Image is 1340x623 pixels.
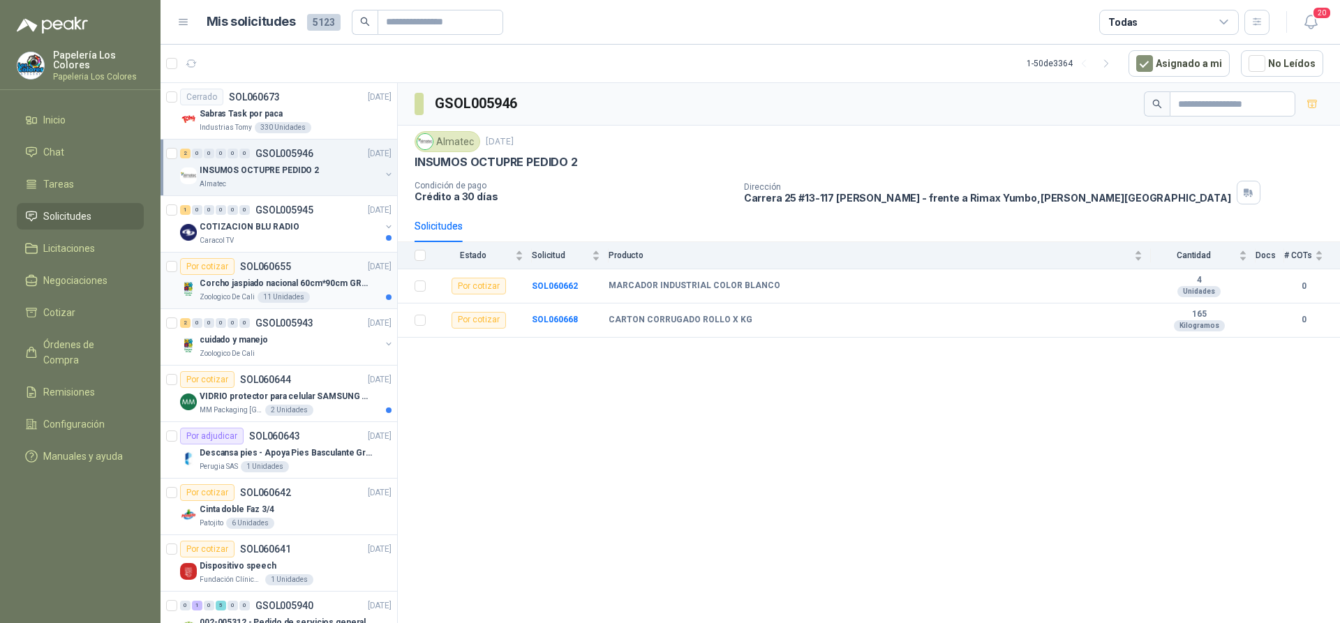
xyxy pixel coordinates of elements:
div: 2 [180,318,191,328]
img: Company Logo [180,563,197,580]
p: [DATE] [368,204,392,217]
th: Solicitud [532,242,609,269]
div: 1 [192,601,202,610]
img: Company Logo [417,134,433,149]
b: MARCADOR INDUSTRIAL COLOR BLANCO [609,280,780,292]
span: Producto [609,250,1131,260]
div: 1 - 50 de 3364 [1027,52,1117,75]
span: Órdenes de Compra [43,337,131,368]
span: Cantidad [1151,250,1236,260]
div: 1 Unidades [241,461,289,472]
a: Por cotizarSOL060644[DATE] Company LogoVIDRIO protector para celular SAMSUNG GALAXI A16 5GMM Pack... [161,366,397,422]
p: [DATE] [368,543,392,556]
p: Dispositivo speech [200,560,276,573]
div: 0 [204,318,214,328]
div: 0 [228,149,238,158]
span: # COTs [1284,250,1312,260]
b: 0 [1284,280,1323,293]
a: CerradoSOL060673[DATE] Company LogoSabras Task por pacaIndustrias Tomy330 Unidades [161,83,397,140]
p: [DATE] [368,317,392,330]
div: 0 [239,601,250,610]
img: Company Logo [180,506,197,523]
p: SOL060642 [240,488,291,497]
div: 6 Unidades [226,518,274,529]
span: Licitaciones [43,241,95,256]
a: SOL060662 [532,281,578,291]
p: SOL060644 [240,375,291,384]
img: Company Logo [180,450,197,467]
span: Configuración [43,416,105,432]
span: Tareas [43,177,74,192]
a: Tareas [17,171,144,197]
p: [DATE] [368,373,392,386]
a: 2 0 0 0 0 0 GSOL005946[DATE] Company LogoINSUMOS OCTUPRE PEDIDO 2Almatec [180,145,394,190]
div: 0 [239,318,250,328]
p: SOL060673 [229,92,280,102]
p: Industrias Tomy [200,122,252,133]
p: GSOL005943 [255,318,313,328]
span: Negociaciones [43,273,107,288]
button: No Leídos [1241,50,1323,77]
div: Unidades [1177,286,1221,297]
p: SOL060643 [249,431,300,441]
p: Sabras Task por paca [200,107,283,121]
div: Por cotizar [180,484,234,501]
div: 0 [204,149,214,158]
p: SOL060641 [240,544,291,554]
a: 1 0 0 0 0 0 GSOL005945[DATE] Company LogoCOTIZACION BLU RADIOCaracol TV [180,202,394,246]
div: 2 Unidades [265,405,313,416]
button: Asignado a mi [1129,50,1230,77]
div: 0 [228,205,238,215]
p: MM Packaging [GEOGRAPHIC_DATA] [200,405,262,416]
p: [DATE] [368,599,392,613]
p: Perugia SAS [200,461,238,472]
div: 0 [216,205,226,215]
p: Fundación Clínica Shaio [200,574,262,585]
div: Almatec [415,131,480,152]
p: Condición de pago [415,181,733,190]
p: [DATE] [368,430,392,443]
p: Corcho jaspiado nacional 60cm*90cm GROSOR 8MM [200,277,373,290]
a: Por cotizarSOL060641[DATE] Company LogoDispositivo speechFundación Clínica Shaio1 Unidades [161,535,397,592]
span: Estado [434,250,512,260]
p: Zoologico De Cali [200,292,255,303]
a: Por adjudicarSOL060643[DATE] Company LogoDescansa pies - Apoya Pies Basculante Graduable Ergonómi... [161,422,397,479]
div: Por adjudicar [180,428,244,444]
a: Chat [17,139,144,165]
a: Licitaciones [17,235,144,262]
p: Dirección [744,182,1231,192]
b: CARTON CORRUGADO ROLLO X KG [609,315,752,326]
div: 0 [216,318,226,328]
div: 0 [216,149,226,158]
p: Crédito a 30 días [415,190,733,202]
span: 5123 [307,14,341,31]
div: 1 [180,205,191,215]
b: 165 [1151,309,1247,320]
div: Todas [1108,15,1138,30]
p: Patojito [200,518,223,529]
div: 0 [192,149,202,158]
img: Logo peakr [17,17,88,33]
a: Cotizar [17,299,144,326]
p: Almatec [200,179,226,190]
span: Solicitudes [43,209,91,224]
div: Por cotizar [180,371,234,388]
a: Negociaciones [17,267,144,294]
b: 0 [1284,313,1323,326]
p: INSUMOS OCTUPRE PEDIDO 2 [415,155,578,170]
a: Manuales y ayuda [17,443,144,470]
span: search [1152,99,1162,109]
p: [DATE] [368,260,392,273]
span: Inicio [43,112,66,128]
span: 20 [1312,6,1332,20]
img: Company Logo [180,280,197,297]
p: [DATE] [368,486,392,500]
img: Company Logo [180,224,197,241]
div: Cerrado [180,89,223,105]
a: SOL060668 [532,315,578,324]
p: Zoologico De Cali [200,348,255,359]
div: 0 [239,205,250,215]
span: Chat [43,144,64,160]
div: 330 Unidades [255,122,311,133]
div: 0 [228,601,238,610]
